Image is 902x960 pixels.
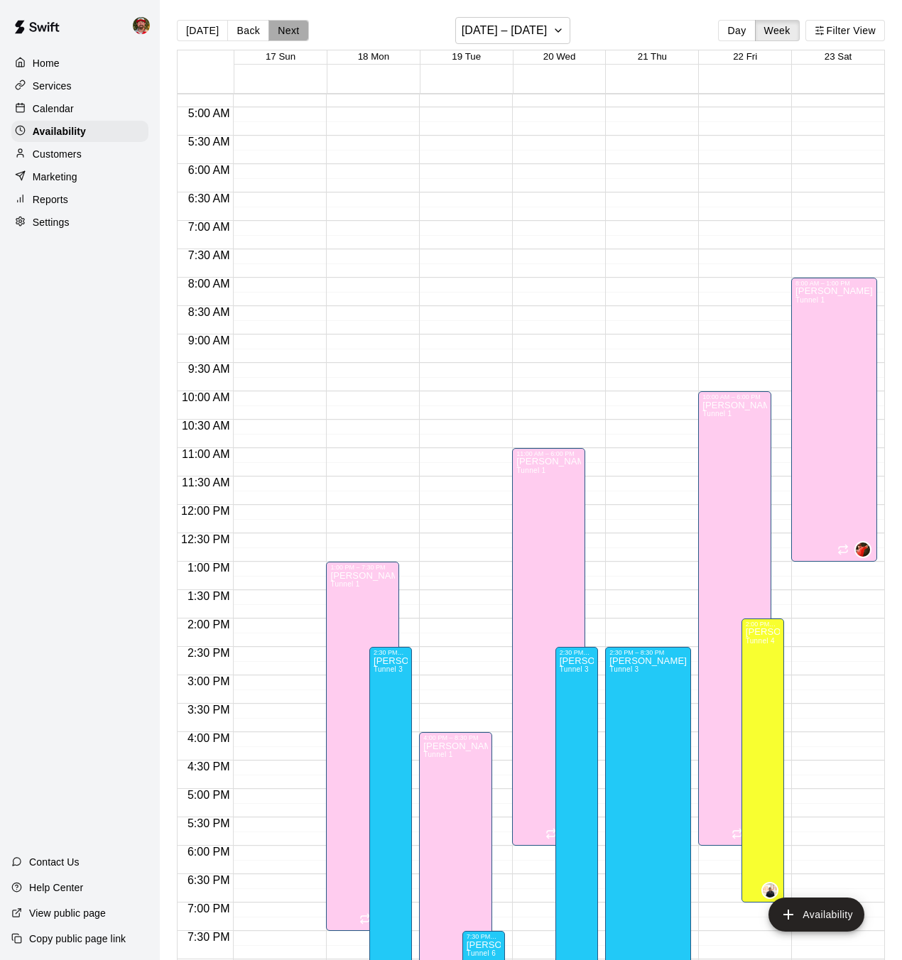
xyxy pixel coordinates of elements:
[184,704,234,716] span: 3:30 PM
[184,647,234,659] span: 2:30 PM
[133,17,150,34] img: Bryan Farrington
[33,192,68,207] p: Reports
[184,874,234,886] span: 6:30 PM
[184,931,234,943] span: 7:30 PM
[732,828,743,839] span: Recurring availability
[326,562,399,931] div: 1:00 PM – 7:30 PM: Available
[184,817,234,829] span: 5:30 PM
[358,51,389,62] button: 18 Mon
[185,192,234,204] span: 6:30 AM
[825,51,852,62] button: 23 Sat
[768,898,864,932] button: add
[467,949,496,957] span: Tunnel 6
[609,649,687,656] div: 2:30 PM – 8:30 PM
[184,789,234,801] span: 5:00 PM
[423,751,452,758] span: Tunnel 1
[452,51,481,62] button: 19 Tue
[11,189,148,210] a: Reports
[185,306,234,318] span: 8:30 AM
[374,665,403,673] span: Tunnel 3
[185,278,234,290] span: 8:00 AM
[185,363,234,375] span: 9:30 AM
[791,278,877,562] div: 8:00 AM – 1:00 PM: Available
[178,420,234,432] span: 10:30 AM
[29,855,80,869] p: Contact Us
[746,637,775,645] span: Tunnel 4
[227,20,269,41] button: Back
[718,20,755,41] button: Day
[512,448,585,846] div: 11:00 AM – 6:00 PM: Available
[702,393,767,400] div: 10:00 AM – 6:00 PM
[29,906,106,920] p: View public page
[33,79,72,93] p: Services
[330,580,359,588] span: Tunnel 1
[29,880,83,895] p: Help Center
[185,164,234,176] span: 6:00 AM
[178,505,233,517] span: 12:00 PM
[266,51,295,62] button: 17 Sun
[185,221,234,233] span: 7:00 AM
[761,882,778,899] div: Dom Denicola
[741,618,784,902] div: 2:00 PM – 7:00 PM: Available
[184,902,234,915] span: 7:00 PM
[33,170,77,184] p: Marketing
[184,562,234,574] span: 1:00 PM
[733,51,757,62] button: 22 Fri
[185,334,234,347] span: 9:00 AM
[11,53,148,74] a: Home
[795,280,873,287] div: 8:00 AM – 1:00 PM
[184,675,234,687] span: 3:00 PM
[638,51,667,62] button: 21 Thu
[560,665,589,673] span: Tunnel 3
[609,665,639,673] span: Tunnel 3
[11,166,148,187] a: Marketing
[11,75,148,97] a: Services
[516,467,545,474] span: Tunnel 1
[11,121,148,142] a: Availability
[854,541,871,558] div: Brian Loconsole
[130,11,160,40] div: Bryan Farrington
[33,56,60,70] p: Home
[755,20,800,41] button: Week
[698,391,771,846] div: 10:00 AM – 6:00 PM: Available
[33,215,70,229] p: Settings
[185,136,234,148] span: 5:30 AM
[184,760,234,773] span: 4:30 PM
[330,564,395,571] div: 1:00 PM – 7:30 PM
[837,544,849,555] span: Recurring availability
[543,51,576,62] button: 20 Wed
[795,296,825,304] span: Tunnel 1
[423,734,488,741] div: 4:00 PM – 8:30 PM
[178,533,233,545] span: 12:30 PM
[467,933,501,940] div: 7:30 PM – 10:00 PM
[184,590,234,602] span: 1:30 PM
[374,649,408,656] div: 2:30 PM – 8:30 PM
[184,618,234,631] span: 2:00 PM
[33,124,86,138] p: Availability
[746,621,780,628] div: 2:00 PM – 7:00 PM
[11,143,148,165] a: Customers
[178,476,234,489] span: 11:30 AM
[11,98,148,119] a: Calendar
[11,212,148,233] div: Settings
[805,20,885,41] button: Filter View
[178,448,234,460] span: 11:00 AM
[516,450,581,457] div: 11:00 AM – 6:00 PM
[763,883,777,898] img: Dom Denicola
[178,391,234,403] span: 10:00 AM
[185,107,234,119] span: 5:00 AM
[856,542,870,557] img: Brian Loconsole
[359,913,371,924] span: Recurring availability
[184,732,234,744] span: 4:00 PM
[545,828,557,839] span: Recurring availability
